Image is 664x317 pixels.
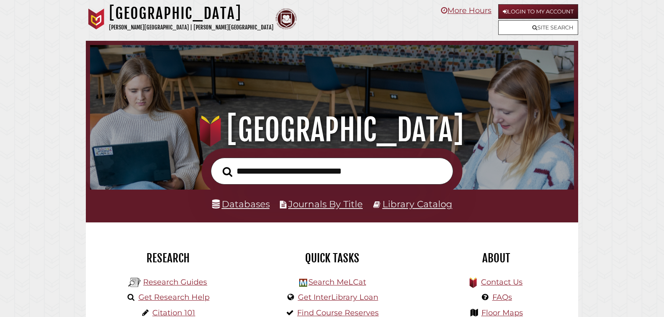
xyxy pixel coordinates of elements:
[109,23,274,32] p: [PERSON_NAME][GEOGRAPHIC_DATA] | [PERSON_NAME][GEOGRAPHIC_DATA]
[498,4,578,19] a: Login to My Account
[481,277,523,287] a: Contact Us
[276,8,297,29] img: Calvin Theological Seminary
[256,251,408,265] h2: Quick Tasks
[420,251,572,265] h2: About
[308,277,366,287] a: Search MeLCat
[492,293,512,302] a: FAQs
[288,198,363,209] a: Journals By Title
[86,8,107,29] img: Calvin University
[143,277,207,287] a: Research Guides
[138,293,210,302] a: Get Research Help
[299,279,307,287] img: Hekman Library Logo
[128,276,141,289] img: Hekman Library Logo
[218,164,236,180] button: Search
[100,111,564,148] h1: [GEOGRAPHIC_DATA]
[212,198,270,209] a: Databases
[92,251,244,265] h2: Research
[223,166,232,177] i: Search
[498,20,578,35] a: Site Search
[441,6,491,15] a: More Hours
[382,198,452,209] a: Library Catalog
[109,4,274,23] h1: [GEOGRAPHIC_DATA]
[298,293,378,302] a: Get InterLibrary Loan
